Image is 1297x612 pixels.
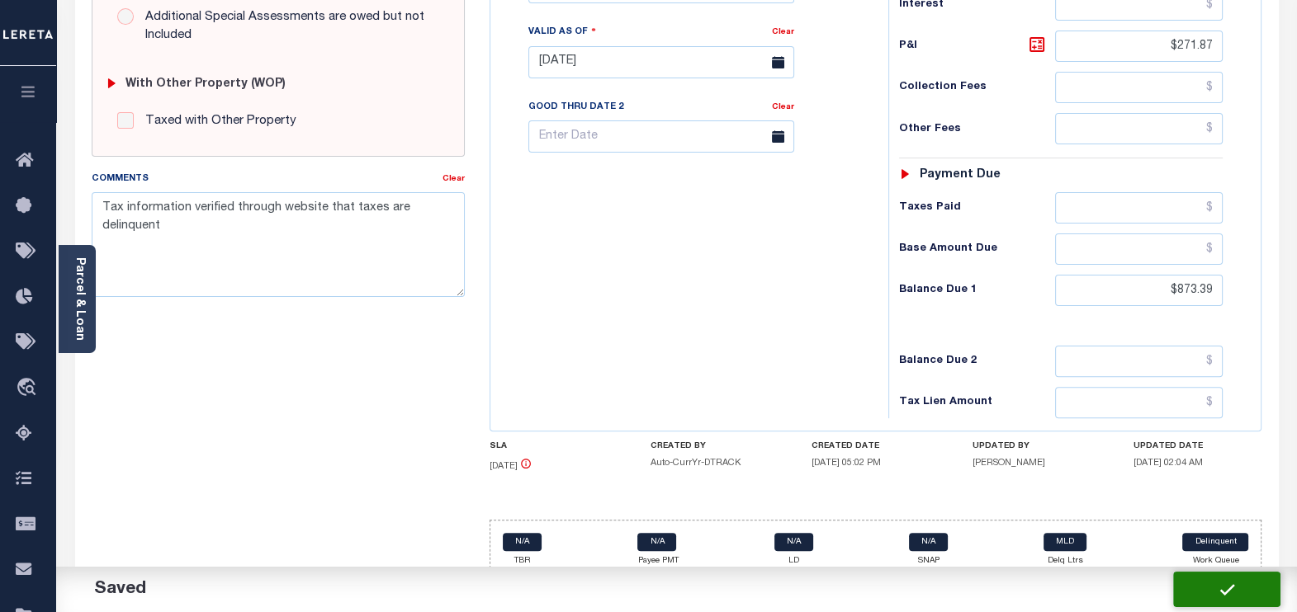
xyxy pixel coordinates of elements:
[899,35,1056,58] h6: P&I
[1055,233,1223,265] input: $
[772,103,794,111] a: Clear
[528,46,794,78] input: Enter Date
[774,533,813,551] a: N/A
[651,458,779,468] h5: Auto-CurrYr-DTRACK
[443,175,465,183] a: Clear
[1055,31,1223,62] input: $
[1182,555,1248,567] p: Work Queue
[899,355,1056,368] h6: Balance Due 2
[899,396,1056,409] h6: Tax Lien Amount
[528,120,794,153] input: Enter Date
[973,458,1101,468] h5: [PERSON_NAME]
[528,101,623,115] label: Good Thru Date 2
[1055,72,1223,103] input: $
[73,257,85,341] a: Parcel & Loan
[1055,275,1223,306] input: $
[16,378,42,399] i: travel_explore
[899,201,1056,214] h6: Taxes Paid
[651,441,779,451] h4: CREATED BY
[899,242,1056,256] h6: Base Amount Due
[503,533,542,551] a: N/A
[490,462,518,471] span: [DATE]
[137,112,296,131] label: Taxed with Other Property
[774,555,813,567] p: LD
[125,78,286,92] h6: with Other Property (WOP)
[1044,555,1086,567] p: Delq Ltrs
[1134,458,1262,468] h5: [DATE] 02:04 AM
[1182,533,1248,551] a: Delinquent
[812,441,940,451] h4: CREATED DATE
[899,81,1056,94] h6: Collection Fees
[909,555,948,567] p: SNAP
[1055,387,1223,418] input: $
[1134,441,1262,451] h4: UPDATED DATE
[812,458,940,468] h5: [DATE] 05:02 PM
[1055,113,1223,144] input: $
[528,24,596,40] label: Valid as Of
[1055,192,1223,224] input: $
[772,28,794,36] a: Clear
[899,123,1056,136] h6: Other Fees
[1044,533,1086,551] a: MLD
[503,555,542,567] p: TBR
[637,533,676,551] a: N/A
[909,533,948,551] a: N/A
[1055,346,1223,377] input: $
[637,555,678,567] p: Payee PMT
[94,581,146,598] span: Saved
[137,8,439,45] label: Additional Special Assessments are owed but not Included
[92,172,149,186] label: Comments
[919,168,1000,182] h6: Payment due
[490,441,618,451] h4: SLA
[899,284,1056,297] h6: Balance Due 1
[973,441,1101,451] h4: UPDATED BY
